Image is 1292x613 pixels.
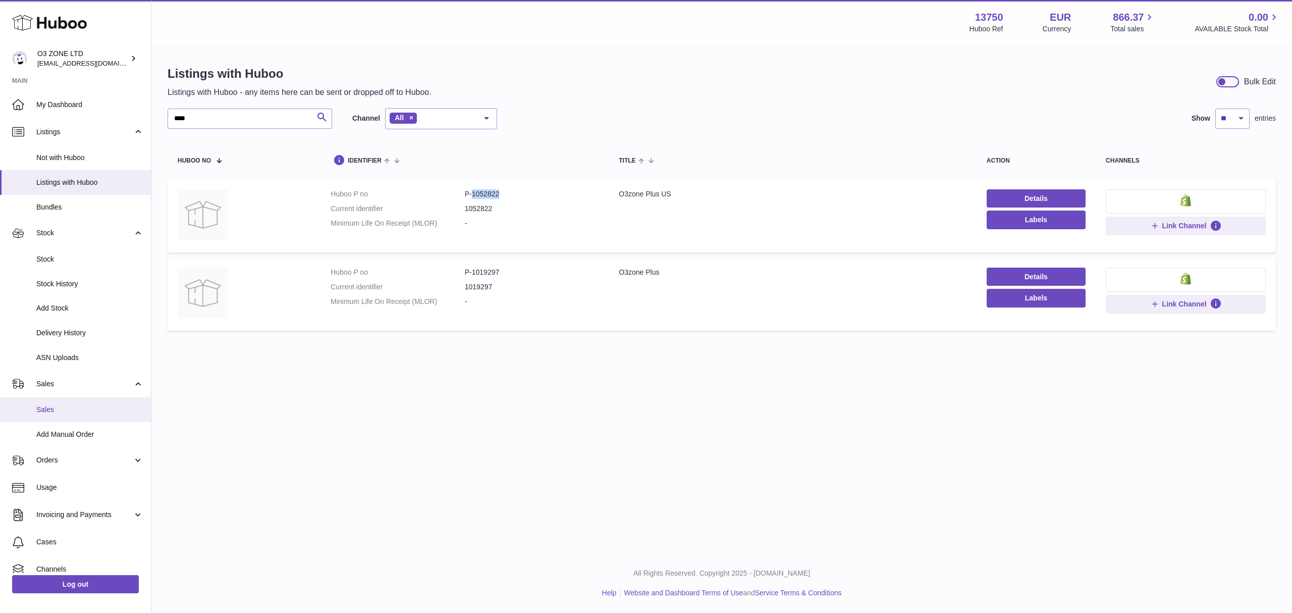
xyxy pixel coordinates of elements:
span: Sales [36,379,133,389]
span: Link Channel [1162,299,1207,309]
div: O3zone Plus [619,268,966,277]
span: AVAILABLE Stock Total [1195,24,1280,34]
dt: Huboo P no [331,268,465,277]
dd: - [465,219,599,228]
span: Orders [36,455,133,465]
dd: 1019297 [465,282,599,292]
span: Listings with Huboo [36,178,143,187]
span: Listings [36,127,133,137]
span: Stock [36,254,143,264]
span: identifier [348,158,382,164]
dd: - [465,297,599,306]
span: Cases [36,537,143,547]
dd: P-1019297 [465,268,599,277]
div: Currency [1043,24,1071,34]
span: Huboo no [178,158,211,164]
span: title [619,158,635,164]
img: shopify-small.png [1180,194,1191,207]
p: Listings with Huboo - any items here can be sent or dropped off to Huboo. [168,87,432,98]
a: Website and Dashboard Terms of Use [624,589,743,597]
span: Usage [36,483,143,492]
a: Details [987,268,1086,286]
a: 866.37 Total sales [1110,11,1155,34]
dt: Huboo P no [331,189,465,199]
dd: 1052822 [465,204,599,214]
div: channels [1106,158,1266,164]
span: Add Manual Order [36,430,143,439]
img: internalAdmin-13750@internal.huboo.com [12,51,27,66]
span: Not with Huboo [36,153,143,163]
span: Delivery History [36,328,143,338]
div: Huboo Ref [970,24,1003,34]
span: 866.37 [1113,11,1144,24]
button: Labels [987,289,1086,307]
span: Channels [36,565,143,574]
a: Help [602,589,617,597]
span: Stock History [36,279,143,289]
span: Stock [36,228,133,238]
strong: EUR [1050,11,1071,24]
dt: Current identifier [331,282,465,292]
span: Link Channel [1162,221,1207,230]
div: action [987,158,1086,164]
dt: Current identifier [331,204,465,214]
img: O3zone Plus US [178,189,228,240]
label: Show [1192,114,1210,123]
a: Details [987,189,1086,208]
strong: 13750 [975,11,1003,24]
a: Service Terms & Conditions [755,589,842,597]
span: entries [1255,114,1276,123]
div: O3zone Plus US [619,189,966,199]
span: Sales [36,405,143,415]
li: and [620,588,841,598]
span: Add Stock [36,303,143,313]
button: Link Channel [1106,295,1266,313]
div: O3 ZONE LTD [37,49,128,68]
dt: Minimum Life On Receipt (MLOR) [331,219,465,228]
img: O3zone Plus [178,268,228,318]
p: All Rights Reserved. Copyright 2025 - [DOMAIN_NAME] [159,569,1284,578]
span: [EMAIL_ADDRESS][DOMAIN_NAME] [37,59,148,67]
a: 0.00 AVAILABLE Stock Total [1195,11,1280,34]
button: Labels [987,211,1086,229]
span: Bundles [36,202,143,212]
img: shopify-small.png [1180,273,1191,285]
button: Link Channel [1106,217,1266,235]
span: ASN Uploads [36,353,143,363]
span: Invoicing and Payments [36,510,133,520]
h1: Listings with Huboo [168,66,432,82]
a: Log out [12,575,139,593]
span: 0.00 [1249,11,1268,24]
dd: P-1052822 [465,189,599,199]
span: All [395,114,404,122]
span: Total sales [1110,24,1155,34]
dt: Minimum Life On Receipt (MLOR) [331,297,465,306]
div: Bulk Edit [1244,76,1276,87]
span: My Dashboard [36,100,143,110]
label: Channel [352,114,380,123]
